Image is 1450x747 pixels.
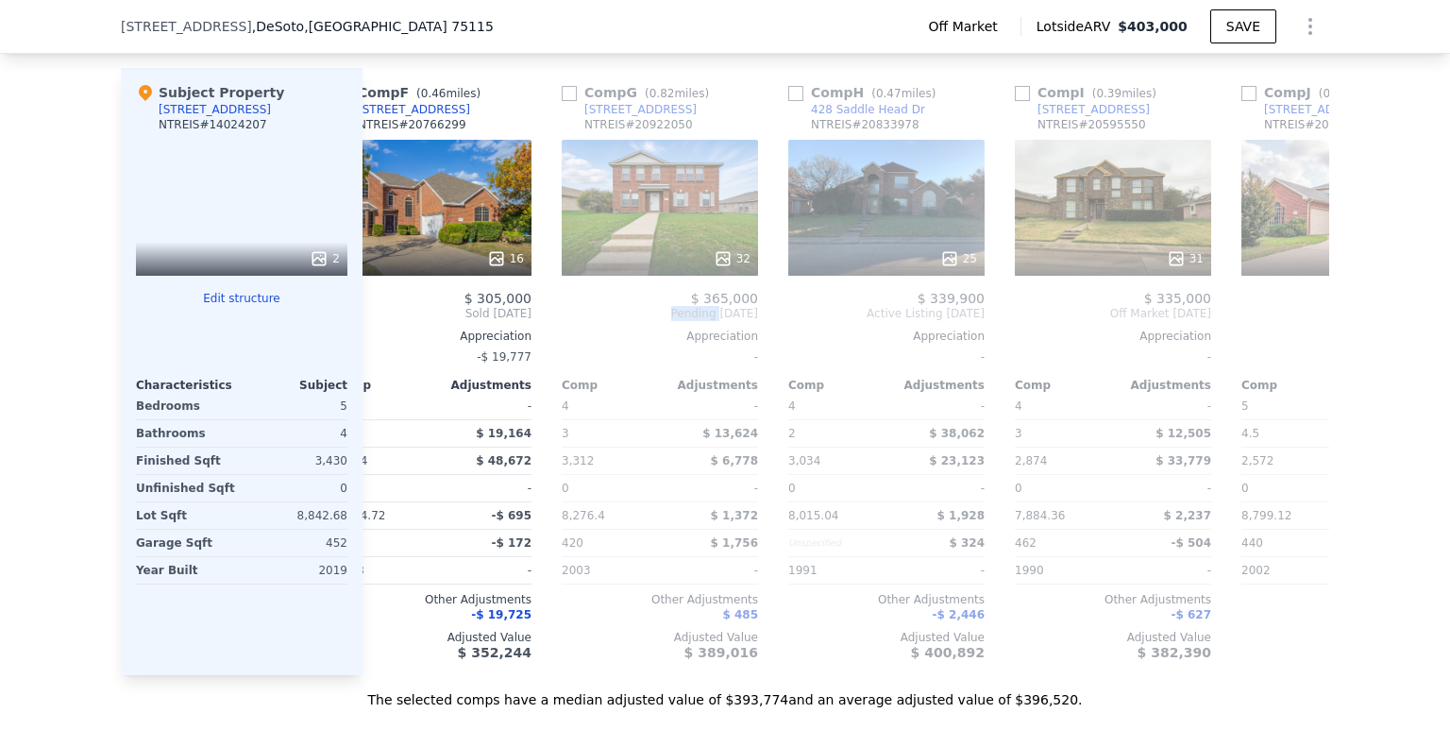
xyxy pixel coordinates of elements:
[940,249,977,268] div: 25
[409,87,488,100] span: ( miles)
[788,399,796,413] span: 4
[1096,87,1121,100] span: 0.39
[1117,475,1211,501] div: -
[1264,102,1376,117] div: [STREET_ADDRESS]
[933,608,985,621] span: -$ 2,446
[437,475,531,501] div: -
[562,482,569,495] span: 0
[335,420,430,447] div: 2.5
[788,592,985,607] div: Other Adjustments
[335,102,470,117] a: [STREET_ADDRESS]
[159,102,271,117] div: [STREET_ADDRESS]
[584,117,693,132] div: NTREIS # 20922050
[684,645,758,660] span: $ 389,016
[136,420,238,447] div: Bathrooms
[918,291,985,306] span: $ 339,900
[1144,291,1211,306] span: $ 335,000
[476,427,531,440] span: $ 19,164
[1241,557,1336,584] div: 2002
[1241,344,1438,370] div: -
[491,509,531,522] span: -$ 695
[1241,83,1391,102] div: Comp J
[437,557,531,584] div: -
[136,502,238,529] div: Lot Sqft
[722,608,758,621] span: $ 485
[1015,344,1211,370] div: -
[788,420,883,447] div: 2
[1241,454,1273,467] span: 2,572
[562,420,656,447] div: 3
[562,378,660,393] div: Comp
[1015,329,1211,344] div: Appreciation
[136,530,238,556] div: Garage Sqft
[637,87,717,100] span: ( miles)
[1241,329,1438,344] div: Appreciation
[1171,608,1211,621] span: -$ 627
[929,454,985,467] span: $ 23,123
[711,536,758,550] span: $ 1,756
[864,87,943,100] span: ( miles)
[491,536,531,550] span: -$ 172
[788,344,985,370] div: -
[1155,454,1211,467] span: $ 33,779
[1264,117,1373,132] div: NTREIS # 20980704
[1323,87,1348,100] span: 0.66
[136,378,242,393] div: Characteristics
[1155,427,1211,440] span: $ 12,505
[890,393,985,419] div: -
[702,427,758,440] span: $ 13,624
[1241,102,1376,117] a: [STREET_ADDRESS]
[464,291,531,306] span: $ 305,000
[1015,102,1150,117] a: [STREET_ADDRESS]
[1241,509,1291,522] span: 8,799.12
[477,350,531,364] span: -$ 19,777
[136,557,238,584] div: Year Built
[252,17,494,36] span: , DeSoto
[876,87,902,100] span: 0.47
[358,102,470,117] div: [STREET_ADDRESS]
[788,102,925,117] a: 428 Saddle Head Dr
[1241,630,1438,645] div: Adjusted Value
[121,675,1329,709] div: The selected comps have a median adjusted value of $393,774 and an average adjusted value of $396...
[788,482,796,495] span: 0
[562,557,656,584] div: 2003
[562,306,758,321] span: Pending [DATE]
[1037,117,1146,132] div: NTREIS # 20595550
[1015,482,1022,495] span: 0
[335,630,531,645] div: Adjusted Value
[476,454,531,467] span: $ 48,672
[890,557,985,584] div: -
[335,83,488,102] div: Comp F
[1241,592,1438,607] div: Other Adjustments
[1015,378,1113,393] div: Comp
[1291,8,1329,45] button: Show Options
[890,475,985,501] div: -
[788,83,943,102] div: Comp H
[136,448,238,474] div: Finished Sqft
[335,306,531,321] span: Sold [DATE]
[1015,306,1211,321] span: Off Market [DATE]
[1015,83,1164,102] div: Comp I
[245,475,347,501] div: 0
[649,87,675,100] span: 0.82
[245,420,347,447] div: 4
[1015,592,1211,607] div: Other Adjustments
[788,378,886,393] div: Comp
[487,249,524,268] div: 16
[1241,306,1438,321] span: Off Market [DATE]
[562,83,717,102] div: Comp G
[136,475,238,501] div: Unfinished Sqft
[929,427,985,440] span: $ 38,062
[788,306,985,321] span: Active Listing [DATE]
[1241,482,1249,495] span: 0
[159,117,267,132] div: NTREIS # 14024207
[811,117,919,132] div: NTREIS # 20833978
[562,399,569,413] span: 4
[1210,9,1276,43] button: SAVE
[562,344,758,370] div: -
[711,509,758,522] span: $ 1,372
[1311,87,1391,100] span: ( miles)
[1015,536,1037,550] span: 462
[788,454,820,467] span: 3,034
[304,19,494,34] span: , [GEOGRAPHIC_DATA] 75115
